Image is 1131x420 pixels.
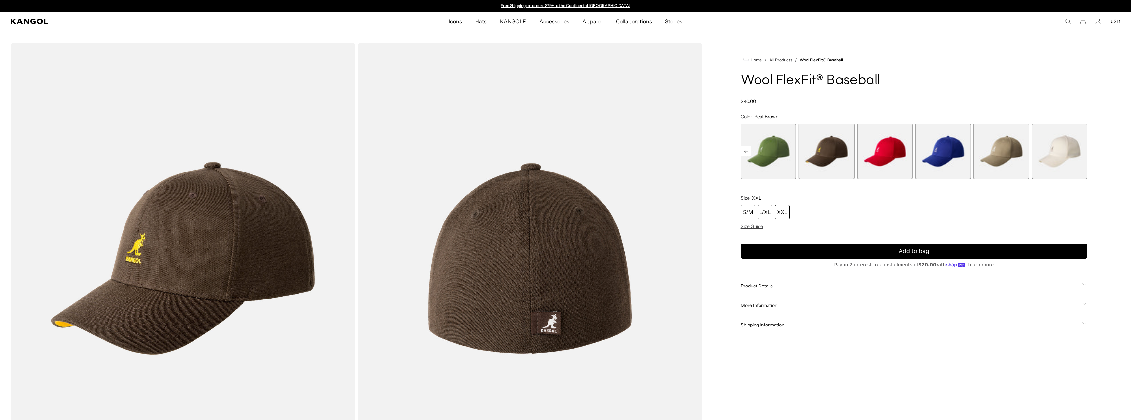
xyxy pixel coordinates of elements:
[498,3,634,9] div: 1 of 2
[775,205,790,219] div: XXL
[915,124,971,179] label: Royal Blue
[741,114,752,120] span: Color
[754,114,778,120] span: Peat Brown
[658,12,689,31] a: Stories
[609,12,658,31] a: Collaborations
[743,57,762,63] a: Home
[973,124,1029,179] div: 16 of 17
[799,124,854,179] label: Peat Brown
[758,205,772,219] div: L/XL
[539,12,569,31] span: Accessories
[857,124,912,179] div: 14 of 17
[741,205,755,219] div: S/M
[741,56,1087,64] nav: breadcrumbs
[1065,19,1071,24] summary: Search here
[1111,19,1120,24] button: USD
[493,12,533,31] a: KANGOLF
[741,124,796,179] div: 12 of 17
[469,12,493,31] a: Hats
[1032,124,1087,179] label: White
[973,124,1029,179] label: Taupe
[501,3,630,8] a: Free Shipping on orders $79+ to the Continental [GEOGRAPHIC_DATA]
[799,124,854,179] div: 13 of 17
[915,124,971,179] div: 15 of 17
[741,283,1079,289] span: Product Details
[741,73,1087,88] h1: Wool FlexFit® Baseball
[1032,124,1087,179] div: 17 of 17
[498,3,634,9] div: Announcement
[741,244,1087,259] button: Add to bag
[769,58,792,62] a: All Products
[616,12,652,31] span: Collaborations
[741,195,750,201] span: Size
[857,124,912,179] label: Rojo
[800,58,843,62] a: Wool FlexFit® Baseball
[533,12,576,31] a: Accessories
[1080,19,1086,24] button: Cart
[741,322,1079,328] span: Shipping Information
[500,12,526,31] span: KANGOLF
[749,58,762,62] span: Home
[498,3,634,9] slideshow-component: Announcement bar
[762,56,767,64] li: /
[741,124,796,179] label: Olive
[741,223,763,229] span: Size Guide
[752,195,761,201] span: XXL
[741,302,1079,308] span: More Information
[11,19,298,24] a: Kangol
[665,12,682,31] span: Stories
[449,12,462,31] span: Icons
[442,12,469,31] a: Icons
[1095,19,1101,24] a: Account
[792,56,797,64] li: /
[576,12,609,31] a: Apparel
[899,247,929,256] span: Add to bag
[741,98,756,104] span: $40.00
[475,12,487,31] span: Hats
[583,12,602,31] span: Apparel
